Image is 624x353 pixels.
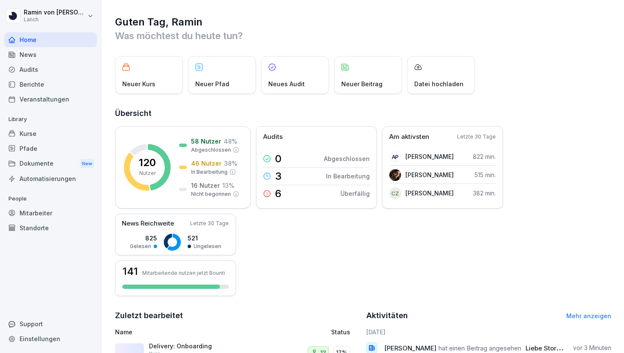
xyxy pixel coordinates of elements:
[122,219,174,229] p: News Reichweite
[122,266,138,277] h3: 141
[4,156,97,172] a: DokumenteNew
[115,29,611,42] p: Was möchtest du heute tun?
[341,79,382,88] p: Neuer Beitrag
[191,159,222,168] p: 46 Nutzer
[4,113,97,126] p: Library
[389,151,401,163] div: AP
[268,79,305,88] p: Neues Audit
[324,154,370,163] p: Abgeschlossen
[115,107,611,119] h2: Übersicht
[389,187,401,199] div: CZ
[4,331,97,346] a: Einstellungen
[191,190,231,198] p: Nicht begonnen
[195,79,229,88] p: Neuer Pfad
[122,79,155,88] p: Neuer Kurs
[24,17,86,23] p: Lanch
[115,328,265,336] p: Name
[473,189,496,198] p: 382 min.
[222,181,234,190] p: 13 %
[4,62,97,77] a: Audits
[275,189,281,199] p: 6
[4,220,97,235] a: Standorte
[130,243,151,250] p: Gelesen
[389,132,429,142] p: Am aktivsten
[190,220,229,227] p: Letzte 30 Tage
[139,169,156,177] p: Nutzer
[224,137,237,146] p: 48 %
[457,133,496,141] p: Letzte 30 Tage
[275,154,281,164] p: 0
[573,344,611,352] p: vor 3 Minuten
[194,243,221,250] p: Ungelesen
[384,344,436,352] span: [PERSON_NAME]
[191,137,221,146] p: 58 Nutzer
[115,15,611,29] h1: Guten Tag, Ramin
[115,310,360,322] h2: Zuletzt bearbeitet
[4,32,97,47] a: Home
[139,158,156,168] p: 120
[191,181,220,190] p: 16 Nutzer
[438,344,521,352] span: hat einen Beitrag angesehen
[366,328,612,336] h6: [DATE]
[4,206,97,220] a: Mitarbeiter
[191,146,231,154] p: Abgeschlossen
[4,141,97,156] a: Pfade
[263,132,283,142] p: Audits
[4,316,97,331] div: Support
[224,159,237,168] p: 38 %
[4,47,97,62] a: News
[414,79,464,88] p: Datei hochladen
[4,126,97,141] a: Kurse
[405,152,454,161] p: [PERSON_NAME]
[4,92,97,107] a: Veranstaltungen
[340,189,370,198] p: Überfällig
[331,328,350,336] p: Status
[405,170,454,179] p: [PERSON_NAME]
[191,168,228,176] p: In Bearbeitung
[188,234,221,243] p: 521
[4,77,97,92] a: Berichte
[4,156,97,172] div: Dokumente
[24,9,86,16] p: Ramin von [PERSON_NAME]
[142,270,225,276] p: Mitarbeitende nutzen jetzt Bounti
[149,342,234,350] p: Delivery: Onboarding
[475,170,496,179] p: 515 min.
[326,172,370,181] p: In Bearbeitung
[473,152,496,161] p: 822 min.
[4,171,97,186] a: Automatisierungen
[566,312,611,319] a: Mehr anzeigen
[275,171,281,181] p: 3
[130,234,157,243] p: 825
[80,159,94,169] div: New
[389,169,401,181] img: lbqg5rbd359cn7pzouma6c8b.png
[4,192,97,206] p: People
[366,310,408,322] h2: Aktivitäten
[405,189,454,198] p: [PERSON_NAME]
